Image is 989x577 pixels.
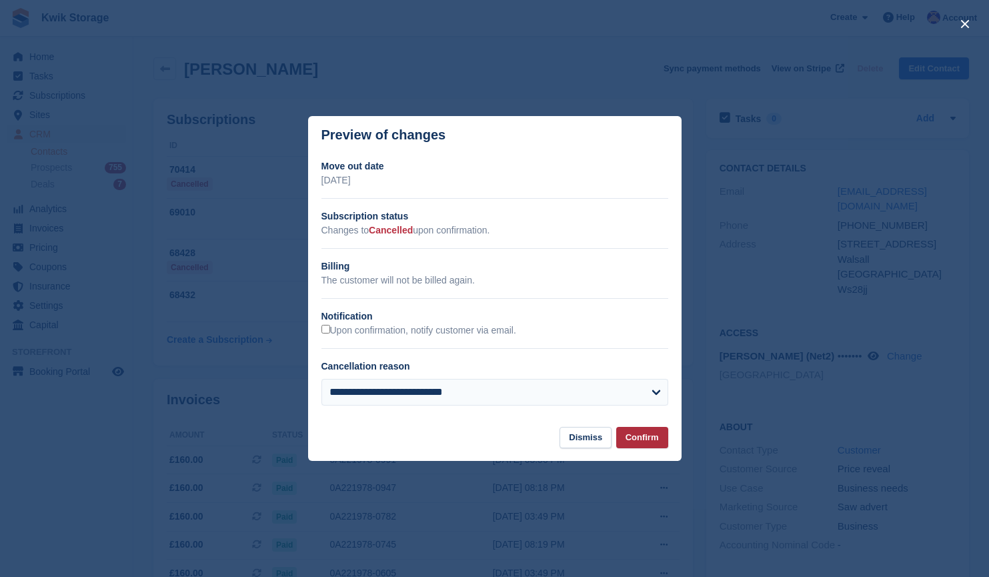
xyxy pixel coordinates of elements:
label: Upon confirmation, notify customer via email. [321,325,516,337]
h2: Move out date [321,159,668,173]
label: Cancellation reason [321,361,410,372]
h2: Subscription status [321,209,668,223]
button: close [954,13,976,35]
h2: Notification [321,310,668,324]
button: Dismiss [560,427,612,449]
button: Confirm [616,427,668,449]
input: Upon confirmation, notify customer via email. [321,325,330,334]
p: [DATE] [321,173,668,187]
span: Cancelled [369,225,413,235]
p: Changes to upon confirmation. [321,223,668,237]
p: The customer will not be billed again. [321,273,668,287]
p: Preview of changes [321,127,446,143]
h2: Billing [321,259,668,273]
